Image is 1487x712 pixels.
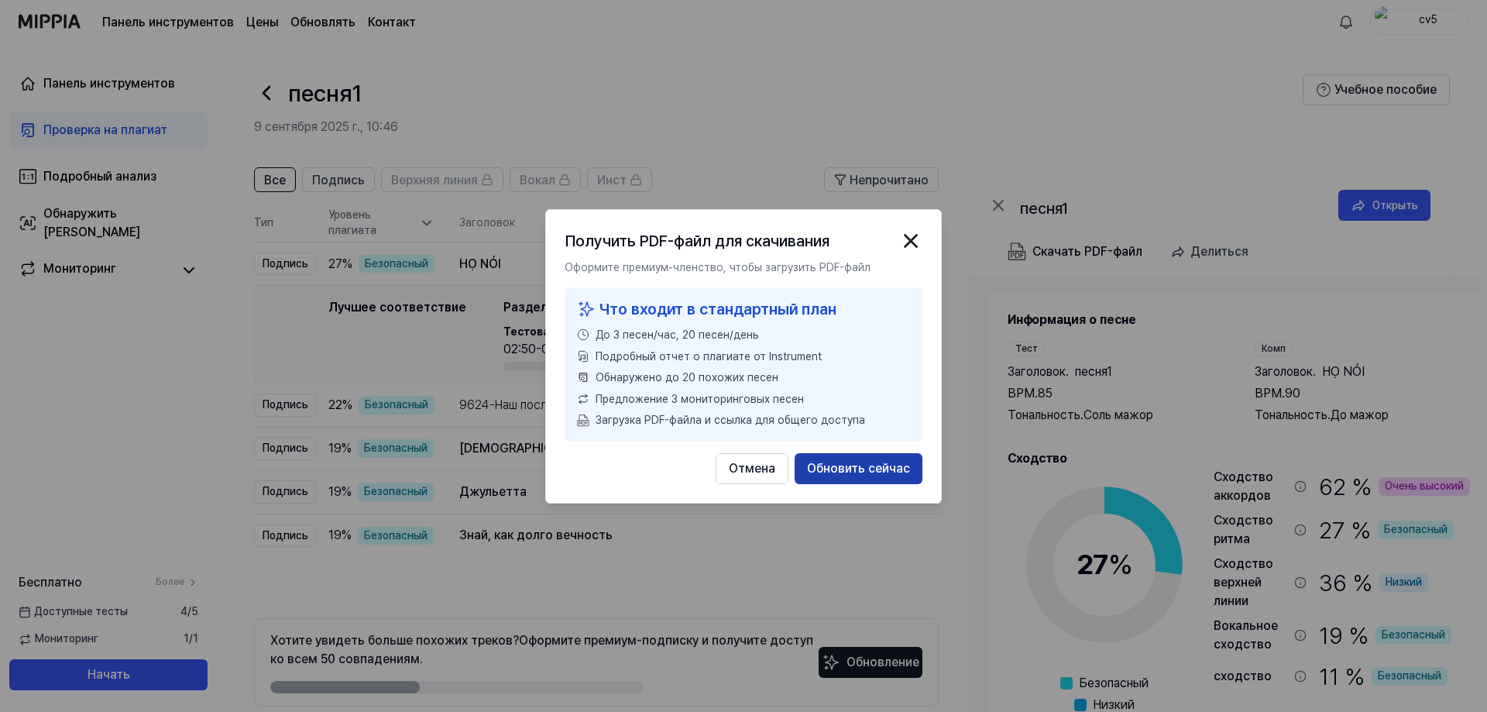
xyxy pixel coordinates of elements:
[716,452,788,483] button: Отмена
[565,261,871,273] font: Оформите премиум-членство, чтобы загрузить PDF-файл
[807,460,910,475] font: Обновить сейчас
[577,297,596,322] img: значок блесток
[599,300,836,318] font: Что входит в стандартный план
[596,328,759,341] font: До 3 песен/час, 20 песен/день
[596,349,822,362] font: Подробный отчет о плагиате от Instrument
[795,452,922,483] button: Обновить сейчас
[565,232,829,250] font: Получить PDF-файл для скачивания
[596,392,804,404] font: Предложение 3 мониторинговых песен
[577,414,589,427] img: Скачать PDF-файл
[596,371,778,384] font: Обнаружено до 20 похожих песен
[899,229,922,253] img: закрывать
[729,460,775,475] font: Отмена
[596,414,865,426] font: Загрузка PDF-файла и ссылка для общего доступа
